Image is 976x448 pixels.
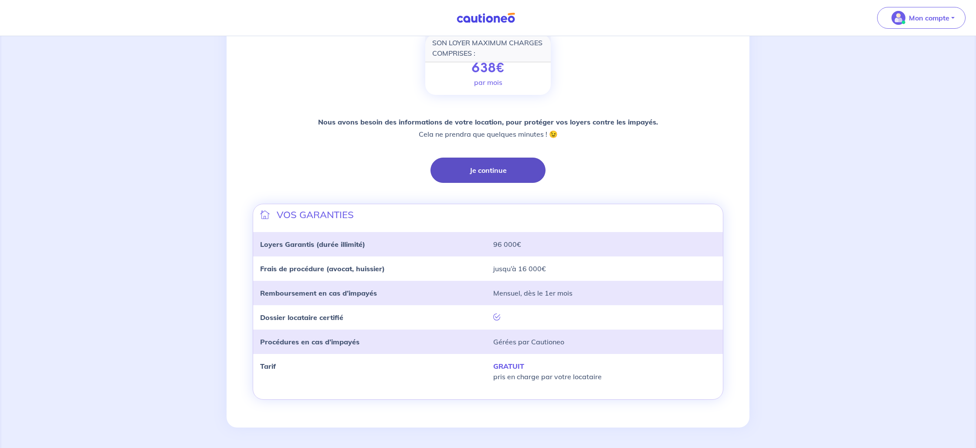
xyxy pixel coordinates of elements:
[318,118,658,126] strong: Nous avons besoin des informations de votre location, pour protéger vos loyers contre les impayés.
[493,362,524,371] strong: GRATUIT
[318,116,658,140] p: Cela ne prendra que quelques minutes ! 😉
[493,361,716,382] p: pris en charge par votre locataire
[430,158,546,183] button: Je continue
[260,289,377,297] strong: Remboursement en cas d’impayés
[909,13,949,23] p: Mon compte
[493,288,716,298] p: Mensuel, dès le 1er mois
[493,337,716,347] p: Gérées par Cautioneo
[471,61,505,76] p: 638
[495,58,505,77] span: €
[260,240,365,249] strong: Loyers Garantis (durée illimité)
[260,362,276,371] strong: Tarif
[453,13,518,24] img: Cautioneo
[277,208,354,222] p: VOS GARANTIES
[425,34,551,62] div: SON LOYER MAXIMUM CHARGES COMPRISES :
[260,337,359,346] strong: Procédures en cas d’impayés
[260,313,343,322] strong: Dossier locataire certifié
[493,239,716,249] p: 96 000€
[493,263,716,274] p: jusqu’à 16 000€
[260,264,385,273] strong: Frais de procédure (avocat, huissier)
[891,11,905,25] img: illu_account_valid_menu.svg
[474,77,502,88] p: par mois
[877,7,966,29] button: illu_account_valid_menu.svgMon compte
